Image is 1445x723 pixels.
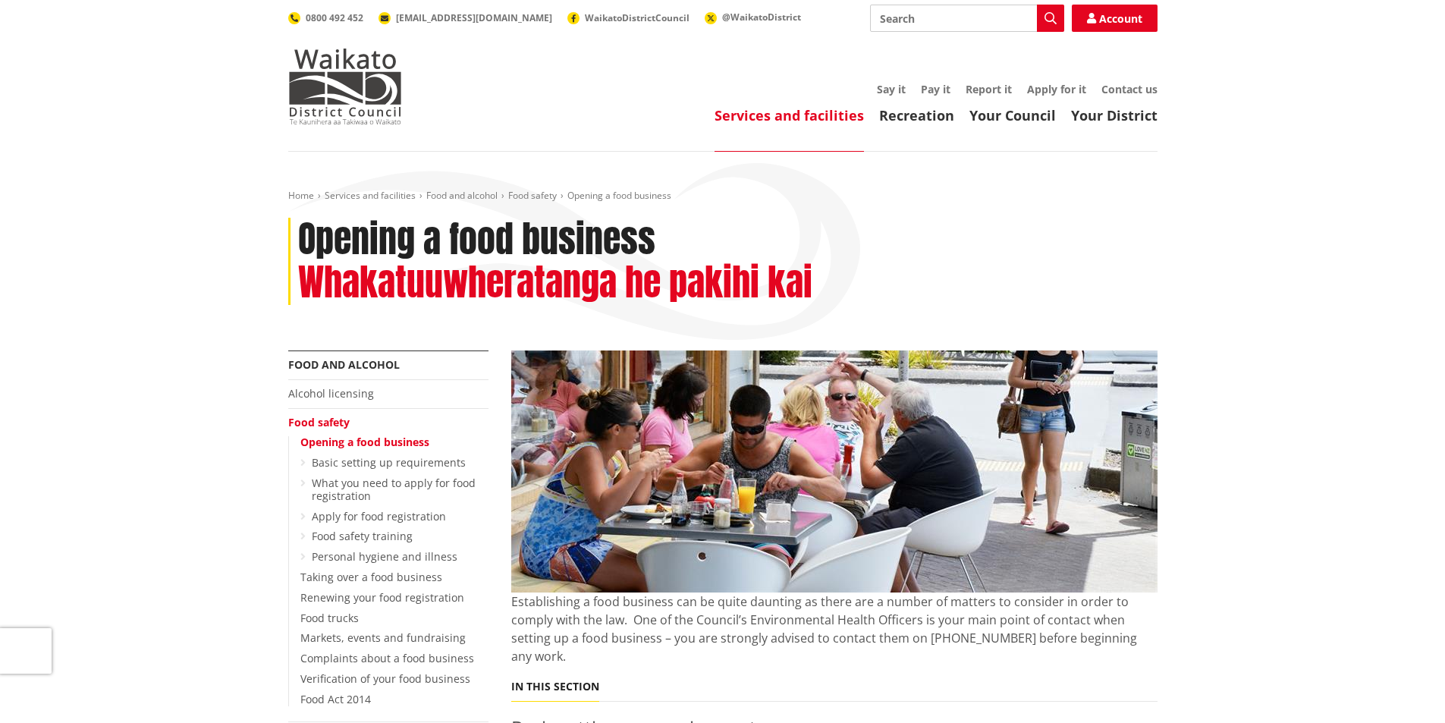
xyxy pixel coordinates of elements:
[300,435,429,449] a: Opening a food business
[288,190,1158,203] nav: breadcrumb
[288,11,363,24] a: 0800 492 452
[567,189,671,202] span: Opening a food business
[877,82,906,96] a: Say it
[298,218,655,262] h1: Opening a food business
[396,11,552,24] span: [EMAIL_ADDRESS][DOMAIN_NAME]
[705,11,801,24] a: @WaikatoDistrict
[426,189,498,202] a: Food and alcohol
[567,11,690,24] a: WaikatoDistrictCouncil
[298,261,812,305] h2: Whakatuuwheratanga he pakihi kai
[300,590,464,605] a: Renewing your food registration
[966,82,1012,96] a: Report it
[300,692,371,706] a: Food Act 2014
[306,11,363,24] span: 0800 492 452
[715,106,864,124] a: Services and facilities
[300,611,359,625] a: Food trucks
[312,476,476,503] a: What you need to apply for food registration
[722,11,801,24] span: @WaikatoDistrict
[511,593,1158,665] p: Establishing a food business can be quite daunting as there are a number of matters to consider i...
[1101,82,1158,96] a: Contact us
[288,386,374,401] a: Alcohol licensing
[379,11,552,24] a: [EMAIL_ADDRESS][DOMAIN_NAME]
[288,357,400,372] a: Food and alcohol
[312,455,466,470] a: Basic setting up requirements
[288,189,314,202] a: Home
[325,189,416,202] a: Services and facilities
[511,681,599,693] h5: In this section
[1071,106,1158,124] a: Your District
[508,189,557,202] a: Food safety
[969,106,1056,124] a: Your Council
[1072,5,1158,32] a: Account
[585,11,690,24] span: WaikatoDistrictCouncil
[288,415,350,429] a: Food safety
[300,671,470,686] a: Verification of your food business
[879,106,954,124] a: Recreation
[300,570,442,584] a: Taking over a food business
[1027,82,1086,96] a: Apply for it
[288,49,402,124] img: Waikato District Council - Te Kaunihera aa Takiwaa o Waikato
[312,529,413,543] a: Food safety training
[870,5,1064,32] input: Search input
[312,509,446,523] a: Apply for food registration
[921,82,950,96] a: Pay it
[511,350,1158,593] img: Establishing-a-food-premises
[300,651,474,665] a: Complaints about a food business
[312,549,457,564] a: Personal hygiene and illness
[300,630,466,645] a: Markets, events and fundraising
